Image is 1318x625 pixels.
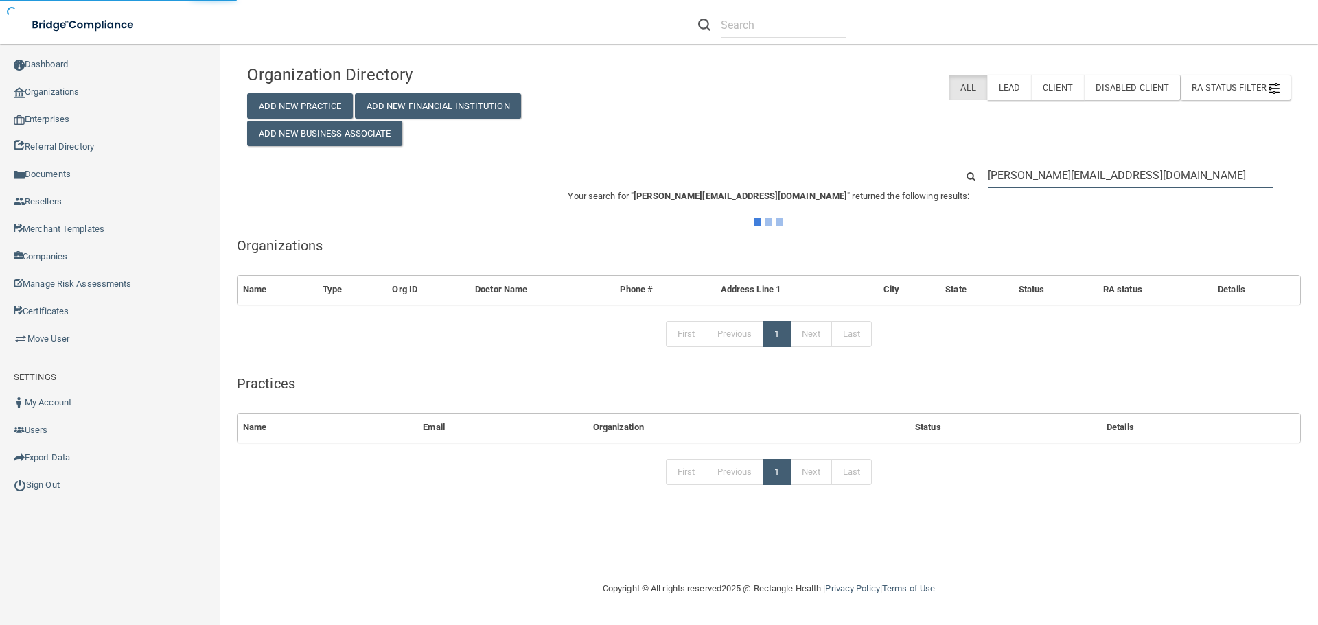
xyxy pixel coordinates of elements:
div: Copyright © All rights reserved 2025 @ Rectangle Health | | [518,567,1019,611]
label: All [949,75,986,100]
th: Phone # [614,276,715,304]
img: icon-export.b9366987.png [14,452,25,463]
img: enterprise.0d942306.png [14,115,25,125]
th: Address Line 1 [715,276,878,304]
a: 1 [763,459,791,485]
th: Org ID [386,276,470,304]
th: State [940,276,1013,304]
button: Add New Financial Institution [355,93,521,119]
th: Email [417,414,587,442]
th: Name [238,276,317,304]
th: Status [1013,276,1098,304]
img: ic_power_dark.7ecde6b1.png [14,479,26,491]
th: Organization [588,414,910,442]
img: ic_user_dark.df1a06c3.png [14,397,25,408]
img: organization-icon.f8decf85.png [14,87,25,98]
h4: Organization Directory [247,66,581,84]
img: briefcase.64adab9b.png [14,332,27,346]
a: Next [790,459,831,485]
th: Details [1212,276,1300,304]
input: Search [988,163,1273,188]
span: [PERSON_NAME][EMAIL_ADDRESS][DOMAIN_NAME] [634,191,847,201]
a: 1 [763,321,791,347]
a: Previous [706,459,763,485]
img: icon-documents.8dae5593.png [14,169,25,180]
input: Search [721,12,846,38]
button: Add New Practice [247,93,353,119]
a: Previous [706,321,763,347]
span: RA Status Filter [1192,82,1280,93]
th: Doctor Name [470,276,614,304]
th: Status [910,414,1101,442]
th: Type [317,276,387,304]
a: First [666,321,707,347]
label: Client [1031,75,1084,100]
th: Name [238,414,417,442]
img: ic-search.3b580494.png [698,19,710,31]
label: SETTINGS [14,369,56,386]
h5: Practices [237,376,1301,391]
a: Privacy Policy [825,583,879,593]
iframe: Drift Widget Chat Controller [1080,528,1302,582]
a: Last [831,459,872,485]
label: Lead [987,75,1031,100]
th: Details [1101,414,1300,442]
img: ic_reseller.de258add.png [14,196,25,207]
a: Last [831,321,872,347]
img: ajax-loader.4d491dd7.gif [754,218,783,226]
img: ic_dashboard_dark.d01f4a41.png [14,60,25,71]
th: RA status [1098,276,1212,304]
th: City [878,276,940,304]
a: Next [790,321,831,347]
button: Add New Business Associate [247,121,402,146]
h5: Organizations [237,238,1301,253]
label: Disabled Client [1084,75,1181,100]
a: Terms of Use [882,583,935,593]
p: Your search for " " returned the following results: [237,188,1301,204]
img: icon-users.e205127d.png [14,425,25,436]
a: First [666,459,707,485]
img: bridge_compliance_login_screen.278c3ca4.svg [21,11,147,39]
img: icon-filter@2x.21656d0b.png [1269,83,1280,94]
